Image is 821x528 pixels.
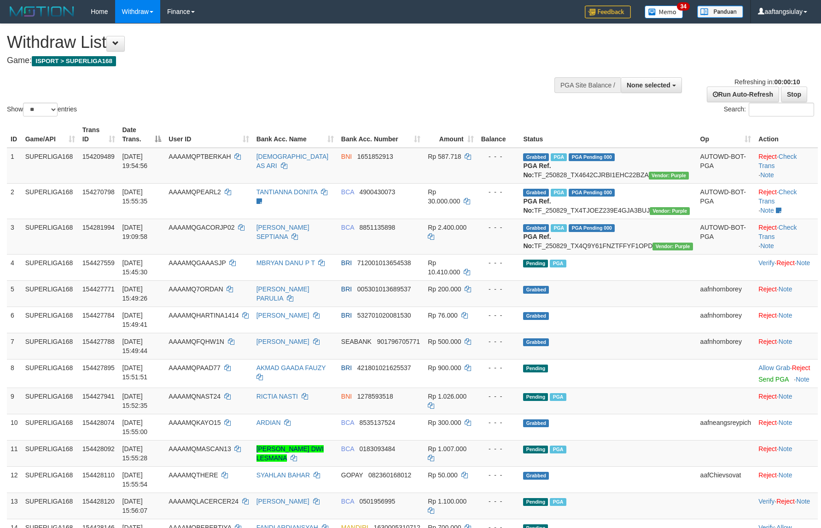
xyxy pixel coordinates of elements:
[122,285,148,302] span: [DATE] 15:49:26
[758,224,777,231] a: Reject
[792,364,810,371] a: Reject
[697,307,755,333] td: aafnhornborey
[749,103,814,116] input: Search:
[341,285,352,293] span: BRI
[122,419,148,435] span: [DATE] 15:55:00
[357,285,411,293] span: Copy 005301013689537 to clipboard
[523,472,549,480] span: Grabbed
[7,359,22,388] td: 8
[82,312,115,319] span: 154427784
[758,224,797,240] a: Check Trans
[82,445,115,453] span: 154428092
[169,285,223,293] span: AAAAMQ7ORDAN
[82,224,115,231] span: 154281994
[523,446,548,453] span: Pending
[32,56,116,66] span: ISPORT > SUPERLIGA168
[7,33,538,52] h1: Withdraw List
[256,285,309,302] a: [PERSON_NAME] PARULIA
[758,259,774,267] a: Verify
[707,87,779,102] a: Run Auto-Refresh
[169,498,239,505] span: AAAAMQLACERCER24
[22,307,79,333] td: SUPERLIGA168
[477,122,520,148] th: Balance
[755,333,818,359] td: ·
[357,259,411,267] span: Copy 712001013654538 to clipboard
[758,188,797,205] a: Check Trans
[481,470,516,480] div: - - -
[82,338,115,345] span: 154427788
[7,493,22,519] td: 13
[22,414,79,440] td: SUPERLIGA168
[779,471,792,479] a: Note
[338,122,424,148] th: Bank Acc. Number: activate to sort column ascending
[256,393,298,400] a: RICTIA NASTI
[621,77,682,93] button: None selected
[341,364,352,371] span: BRI
[169,364,221,371] span: AAAAMQPAAD77
[82,364,115,371] span: 154427895
[697,219,755,254] td: AUTOWD-BOT-PGA
[169,338,224,345] span: AAAAMQFQHW1N
[7,183,22,219] td: 2
[755,148,818,184] td: · ·
[523,419,549,427] span: Grabbed
[122,338,148,354] span: [DATE] 15:49:44
[7,103,77,116] label: Show entries
[122,153,148,169] span: [DATE] 19:54:56
[481,497,516,506] div: - - -
[357,312,411,319] span: Copy 532701020081530 to clipboard
[22,388,79,414] td: SUPERLIGA168
[779,419,792,426] a: Note
[755,183,818,219] td: · ·
[122,445,148,462] span: [DATE] 15:55:28
[779,312,792,319] a: Note
[256,224,309,240] a: [PERSON_NAME] SEPTIANA
[523,312,549,320] span: Grabbed
[7,280,22,307] td: 5
[481,444,516,453] div: - - -
[22,254,79,280] td: SUPERLIGA168
[82,259,115,267] span: 154427559
[368,471,411,479] span: Copy 082360168012 to clipboard
[360,419,396,426] span: Copy 8535137524 to clipboard
[7,466,22,493] td: 12
[758,364,792,371] span: ·
[79,122,119,148] th: Trans ID: activate to sort column ascending
[776,498,795,505] a: Reject
[481,392,516,401] div: - - -
[481,311,516,320] div: - - -
[758,153,777,160] a: Reject
[82,188,115,196] span: 154270798
[122,393,148,409] span: [DATE] 15:52:35
[551,153,567,161] span: Marked by aafchhiseyha
[122,188,148,205] span: [DATE] 15:55:35
[82,498,115,505] span: 154428120
[758,471,777,479] a: Reject
[481,337,516,346] div: - - -
[523,153,549,161] span: Grabbed
[758,376,788,383] a: Send PGA
[122,259,148,276] span: [DATE] 15:45:30
[256,498,309,505] a: [PERSON_NAME]
[797,498,810,505] a: Note
[341,188,354,196] span: BCA
[428,153,461,160] span: Rp 587.718
[165,122,252,148] th: User ID: activate to sort column ascending
[428,188,460,205] span: Rp 30.000.000
[428,312,458,319] span: Rp 76.000
[341,498,354,505] span: BCA
[22,122,79,148] th: Game/API: activate to sort column ascending
[481,223,516,232] div: - - -
[779,445,792,453] a: Note
[755,466,818,493] td: ·
[82,419,115,426] span: 154428074
[22,359,79,388] td: SUPERLIGA168
[523,189,549,197] span: Grabbed
[758,312,777,319] a: Reject
[169,471,218,479] span: AAAAMQTHERE
[82,153,115,160] span: 154209489
[758,364,790,371] a: Allow Grab
[758,338,777,345] a: Reject
[122,312,148,328] span: [DATE] 15:49:41
[7,414,22,440] td: 10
